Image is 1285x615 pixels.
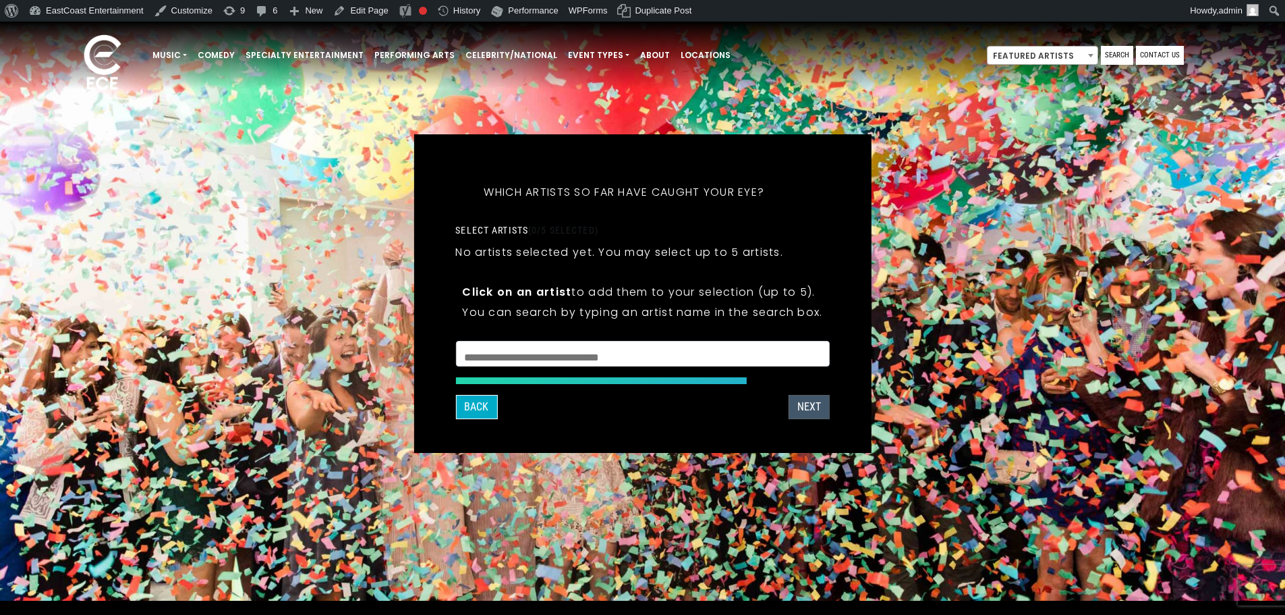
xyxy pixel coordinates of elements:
[988,47,1097,65] span: Featured Artists
[455,224,598,236] label: Select artists
[369,44,460,67] a: Performing Arts
[528,225,598,236] span: (0/5 selected)
[464,350,820,362] textarea: Search
[1219,5,1243,16] span: admin
[240,44,369,67] a: Specialty Entertainment
[563,44,635,67] a: Event Types
[1136,46,1184,65] a: Contact Us
[987,46,1098,65] span: Featured Artists
[69,31,136,97] img: ece_new_logo_whitev2-1.png
[462,284,571,300] strong: Click on an artist
[460,44,563,67] a: Celebrity/National
[462,304,822,321] p: You can search by typing an artist name in the search box.
[455,244,783,261] p: No artists selected yet. You may select up to 5 artists.
[147,44,192,67] a: Music
[675,44,736,67] a: Locations
[462,284,822,300] p: to add them to your selection (up to 5).
[192,44,240,67] a: Comedy
[1101,46,1133,65] a: Search
[635,44,675,67] a: About
[455,395,497,419] button: Back
[419,7,427,15] div: Focus keyphrase not set
[789,395,830,419] button: Next
[455,168,793,217] h5: Which artists so far have caught your eye?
